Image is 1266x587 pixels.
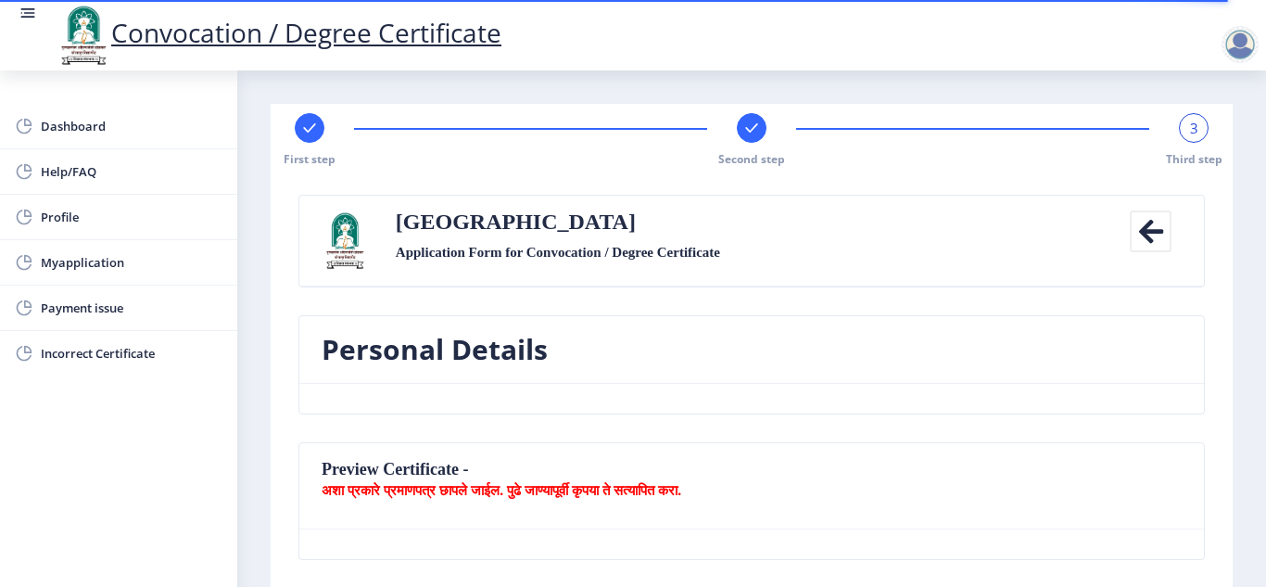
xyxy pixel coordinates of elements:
[718,151,785,167] span: Second step
[396,211,636,233] label: [GEOGRAPHIC_DATA]
[1130,211,1171,252] i: Back
[41,342,222,364] span: Incorrect Certificate
[56,4,111,67] img: logo
[322,211,368,271] img: sulogo.png
[284,151,335,167] span: First step
[41,206,222,228] span: Profile
[322,480,681,499] b: अशा प्रकारे प्रमाणपत्र छापले जाईल. पुढे जाण्यापूर्वी कृपया ते सत्यापित करा.
[41,251,222,274] span: Myapplication
[56,15,501,50] a: Convocation / Degree Certificate
[299,443,1204,530] nb-card-header: Preview Certificate -
[41,297,222,319] span: Payment issue
[1190,119,1198,137] span: 3
[41,115,222,137] span: Dashboard
[1166,151,1222,167] span: Third step
[41,160,222,183] span: Help/FAQ
[396,241,720,263] label: Application Form for Convocation / Degree Certificate
[322,331,548,368] h3: Personal Details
